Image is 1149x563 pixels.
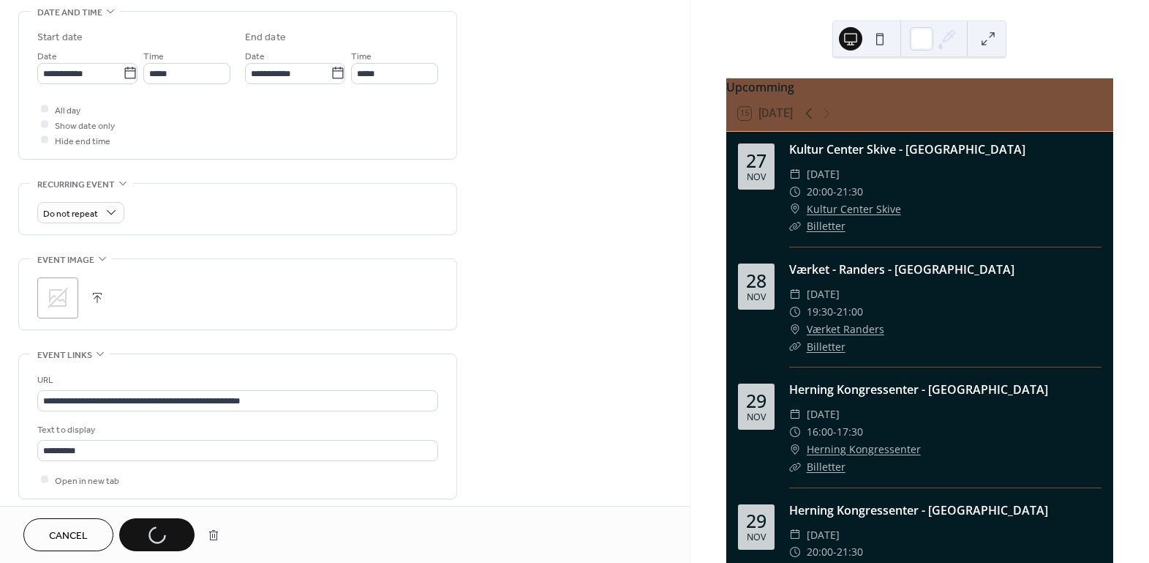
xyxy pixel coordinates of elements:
span: Date [245,48,265,64]
div: ​ [789,458,801,476]
span: 20:00 [807,543,833,561]
div: URL [37,373,435,388]
span: Event image [37,253,94,268]
div: ​ [789,303,801,321]
div: ​ [789,526,801,544]
span: [DATE] [807,526,840,544]
div: ​ [789,201,801,218]
span: - [833,183,837,201]
span: 20:00 [807,183,833,201]
a: Herning Kongressenter - [GEOGRAPHIC_DATA] [789,502,1048,518]
div: 27 [746,152,766,170]
span: 21:30 [837,543,863,561]
div: ​ [789,321,801,338]
span: [DATE] [807,406,840,423]
div: 28 [746,272,766,290]
div: End date [245,30,286,45]
div: Nov [747,293,766,302]
div: ; [37,277,78,318]
div: ​ [789,423,801,441]
div: Start date [37,30,83,45]
button: Cancel [23,518,113,551]
div: ​ [789,183,801,201]
span: Show date only [55,118,115,133]
div: ​ [789,217,801,235]
a: Herning Kongressenter - [GEOGRAPHIC_DATA] [789,381,1048,398]
span: Recurring event [37,177,115,193]
div: Upcomming [726,78,1113,96]
span: 16:00 [807,423,833,441]
div: ​ [789,338,801,356]
span: [DATE] [807,286,840,303]
a: Kultur Center Skive - [GEOGRAPHIC_DATA] [789,141,1025,157]
span: 19:30 [807,303,833,321]
div: ​ [789,543,801,561]
a: Værket - Randers - [GEOGRAPHIC_DATA] [789,261,1014,277]
div: ​ [789,406,801,423]
span: 21:30 [837,183,863,201]
div: 29 [746,512,766,530]
span: - [833,423,837,441]
span: Date and time [37,5,102,20]
span: Cancel [49,529,88,544]
span: - [833,543,837,561]
span: Hide end time [55,133,110,149]
div: Nov [747,173,766,182]
span: 17:30 [837,423,863,441]
a: Billetter [807,219,845,233]
span: [DATE] [807,165,840,183]
div: Nov [747,413,766,422]
span: 21:00 [837,303,863,321]
div: 29 [746,392,766,410]
span: Date [37,48,57,64]
span: Time [143,48,164,64]
div: ​ [789,441,801,458]
a: Kultur Center Skive [807,201,901,218]
span: Open in new tab [55,473,119,488]
span: Time [351,48,372,64]
a: Herning Kongressenter [807,441,921,458]
div: Text to display [37,422,435,438]
a: Billetter [807,340,845,354]
span: - [833,303,837,321]
div: ​ [789,165,801,183]
div: Nov [747,533,766,543]
span: Event links [37,348,92,363]
div: ​ [789,286,801,303]
span: All day [55,102,80,118]
span: Do not repeat [43,205,98,222]
a: Billetter [807,460,845,474]
a: Værket Randers [807,321,884,338]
